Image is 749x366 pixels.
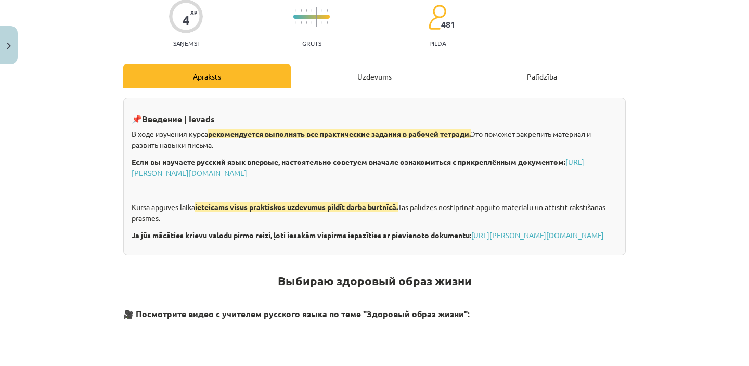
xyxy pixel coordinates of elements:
[327,21,328,24] img: icon-short-line-57e1e144782c952c97e751825c79c345078a6d821885a25fce030b3d8c18986b.svg
[302,40,321,47] p: Grūts
[316,7,317,27] img: icon-long-line-d9ea69661e0d244f92f715978eff75569469978d946b2353a9bb055b3ed8787d.svg
[295,9,296,12] img: icon-short-line-57e1e144782c952c97e751825c79c345078a6d821885a25fce030b3d8c18986b.svg
[429,40,446,47] p: pilda
[132,202,617,224] p: Kursa apguves laikā Tas palīdzēs nostiprināt apgūto materiālu un attīstīt rakstīšanas prasmes.
[306,21,307,24] img: icon-short-line-57e1e144782c952c97e751825c79c345078a6d821885a25fce030b3d8c18986b.svg
[471,230,604,240] a: [URL][PERSON_NAME][DOMAIN_NAME]
[123,64,291,88] div: Apraksts
[301,21,302,24] img: icon-short-line-57e1e144782c952c97e751825c79c345078a6d821885a25fce030b3d8c18986b.svg
[441,20,455,29] span: 481
[321,9,322,12] img: icon-short-line-57e1e144782c952c97e751825c79c345078a6d821885a25fce030b3d8c18986b.svg
[195,202,398,212] span: ieteicams visus praktiskos uzdevumus pildīt darba burtnīcā.
[123,308,470,319] strong: 🎥 Посмотрите видео с учителем русского языка по теме "Здоровый образ жизни":
[295,21,296,24] img: icon-short-line-57e1e144782c952c97e751825c79c345078a6d821885a25fce030b3d8c18986b.svg
[428,4,446,30] img: students-c634bb4e5e11cddfef0936a35e636f08e4e9abd3cc4e673bd6f9a4125e45ecb1.svg
[306,9,307,12] img: icon-short-line-57e1e144782c952c97e751825c79c345078a6d821885a25fce030b3d8c18986b.svg
[301,9,302,12] img: icon-short-line-57e1e144782c952c97e751825c79c345078a6d821885a25fce030b3d8c18986b.svg
[132,157,565,166] strong: Если вы изучаете русский язык впервые, настоятельно советуем вначале ознакомиться с прикреплённым...
[132,157,584,177] a: [URL][PERSON_NAME][DOMAIN_NAME]
[311,21,312,24] img: icon-short-line-57e1e144782c952c97e751825c79c345078a6d821885a25fce030b3d8c18986b.svg
[311,9,312,12] img: icon-short-line-57e1e144782c952c97e751825c79c345078a6d821885a25fce030b3d8c18986b.svg
[321,21,322,24] img: icon-short-line-57e1e144782c952c97e751825c79c345078a6d821885a25fce030b3d8c18986b.svg
[208,129,471,138] span: рекомендуется выполнять все практические задания в рабочей тетради.
[190,9,197,15] span: XP
[327,9,328,12] img: icon-short-line-57e1e144782c952c97e751825c79c345078a6d821885a25fce030b3d8c18986b.svg
[132,128,617,150] p: В ходе изучения курса Это поможет закрепить материал и развить навыки письма.
[7,43,11,49] img: icon-close-lesson-0947bae3869378f0d4975bcd49f059093ad1ed9edebbc8119c70593378902aed.svg
[291,64,458,88] div: Uzdevums
[132,106,617,125] h3: 📌
[278,273,472,289] strong: Выбираю здоровый образ жизни
[142,113,215,124] strong: Введение | Ievads
[183,13,190,28] div: 4
[132,230,471,240] strong: Ja jūs mācāties krievu valodu pirmo reizi, ļoti iesakām vispirms iepazīties ar pievienoto dokumentu:
[169,40,203,47] p: Saņemsi
[458,64,626,88] div: Palīdzība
